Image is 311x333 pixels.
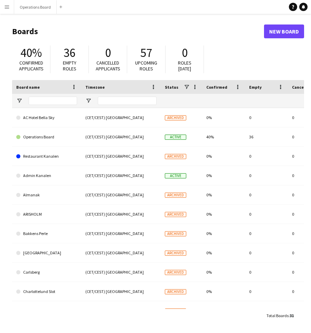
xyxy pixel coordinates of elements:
span: 0 [105,45,111,60]
input: Timezone Filter Input [98,97,157,105]
span: Upcoming roles [135,60,157,72]
div: 0% [202,263,245,282]
span: Archived [165,251,186,256]
div: 0 [245,108,288,127]
button: Operations Board [14,0,57,14]
button: Open Filter Menu [85,98,92,104]
div: 0 [245,263,288,282]
span: Empty roles [63,60,76,72]
a: Operations Board [16,127,77,147]
div: 0 [245,166,288,185]
span: Archived [165,154,186,159]
div: 40% [202,127,245,146]
span: Archived [165,193,186,198]
span: Archived [165,231,186,236]
div: 0% [202,147,245,166]
span: Roles [DATE] [178,60,191,72]
div: 0% [202,282,245,301]
a: Bakkens Perle [16,224,77,243]
span: Active [165,135,186,140]
span: Confirmed [206,85,227,90]
div: (CET/CEST) [GEOGRAPHIC_DATA] [81,282,161,301]
div: (CET/CEST) [GEOGRAPHIC_DATA] [81,166,161,185]
span: 36 [64,45,75,60]
span: Cancelled applicants [96,60,120,72]
a: Almanak [16,185,77,205]
div: 0% [202,166,245,185]
span: Timezone [85,85,105,90]
div: 0 [245,205,288,224]
span: Active [165,173,186,178]
span: Cancels [292,85,307,90]
a: AC Hotel Bella Sky [16,108,77,127]
div: 0% [202,301,245,320]
div: : [266,309,294,322]
div: (CET/CEST) [GEOGRAPHIC_DATA] [81,127,161,146]
span: 57 [140,45,152,60]
span: Total Boards [266,313,289,318]
div: (CET/CEST) [GEOGRAPHIC_DATA] [81,108,161,127]
div: 0 [245,185,288,204]
div: 0% [202,224,245,243]
a: Carlsberg [16,263,77,282]
div: 0% [202,108,245,127]
div: (CET/CEST) [GEOGRAPHIC_DATA] [81,243,161,262]
span: Status [165,85,178,90]
span: Confirmed applicants [19,60,44,72]
div: 0 [245,224,288,243]
a: Restaurant Kanalen [16,147,77,166]
div: 0 [245,243,288,262]
div: 0% [202,243,245,262]
div: (CET/CEST) [GEOGRAPHIC_DATA] [81,301,161,320]
span: Archived [165,289,186,294]
a: New Board [264,25,304,38]
div: (CET/CEST) [GEOGRAPHIC_DATA] [81,205,161,224]
span: Board name [16,85,40,90]
span: Empty [249,85,262,90]
input: Board name Filter Input [29,97,77,105]
span: Archived [165,115,186,120]
a: ARISHOLM [16,205,77,224]
span: Archived [165,270,186,275]
span: Archived [165,212,186,217]
span: 31 [290,313,294,318]
a: [GEOGRAPHIC_DATA] [16,243,77,263]
div: 36 [245,127,288,146]
span: 0 [182,45,188,60]
div: (CET/CEST) [GEOGRAPHIC_DATA] [81,263,161,282]
div: (CET/CEST) [GEOGRAPHIC_DATA] [81,185,161,204]
h1: Boards [12,26,264,37]
div: 0 [245,282,288,301]
div: 0 [245,147,288,166]
a: Admin Kanalen [16,166,77,185]
button: Open Filter Menu [16,98,22,104]
a: Firm Living [16,301,77,321]
div: 0% [202,185,245,204]
span: 40% [20,45,42,60]
div: 0 [245,301,288,320]
div: 0% [202,205,245,224]
a: Charlottelund Slot [16,282,77,301]
div: (CET/CEST) [GEOGRAPHIC_DATA] [81,224,161,243]
div: (CET/CEST) [GEOGRAPHIC_DATA] [81,147,161,166]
